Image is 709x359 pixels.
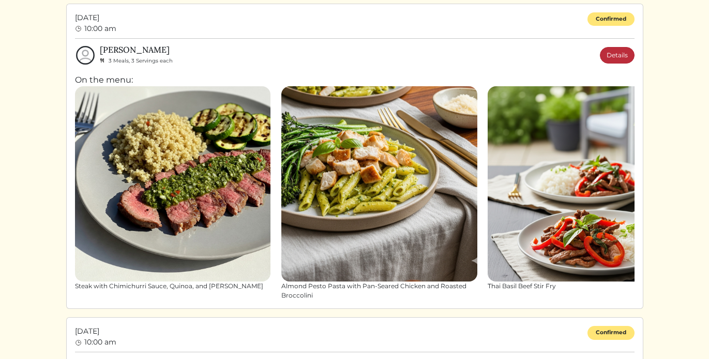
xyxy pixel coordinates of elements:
[75,326,116,337] span: [DATE]
[75,25,82,33] img: clock-b05ee3d0f9935d60bc54650fc25b6257a00041fd3bdc39e3e98414568feee22d.svg
[75,45,96,66] img: profile-circle-6dcd711754eaac681cb4e5fa6e5947ecf152da99a3a386d1f417117c42b37ef2.svg
[100,58,104,63] img: fork_knife_small-8e8c56121c6ac9ad617f7f0151facf9cb574b427d2b27dceffcaf97382ddc7e7.svg
[600,47,635,64] a: Details
[75,74,635,301] div: On the menu:
[109,57,173,64] span: 3 Meals, 3 Servings each
[281,86,477,282] img: Almond Pesto Pasta with Pan-Seared Chicken and Roasted Broccolini
[100,45,173,55] h6: [PERSON_NAME]
[587,12,635,26] div: Confirmed
[75,282,271,291] div: Steak with Chimichurri Sauce, Quinoa, and [PERSON_NAME]
[75,86,271,291] a: Steak with Chimichurri Sauce, Quinoa, and [PERSON_NAME]
[488,86,684,282] img: Thai Basil Beef Stir Fry
[75,86,271,282] img: Steak with Chimichurri Sauce, Quinoa, and Zucchini
[488,86,684,291] a: Thai Basil Beef Stir Fry
[75,339,82,347] img: clock-b05ee3d0f9935d60bc54650fc25b6257a00041fd3bdc39e3e98414568feee22d.svg
[488,282,684,291] div: Thai Basil Beef Stir Fry
[84,24,116,33] span: 10:00 am
[84,337,116,347] span: 10:00 am
[75,12,116,23] span: [DATE]
[281,86,477,301] a: Almond Pesto Pasta with Pan-Seared Chicken and Roasted Broccolini
[281,282,477,300] div: Almond Pesto Pasta with Pan-Seared Chicken and Roasted Broccolini
[587,326,635,340] div: Confirmed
